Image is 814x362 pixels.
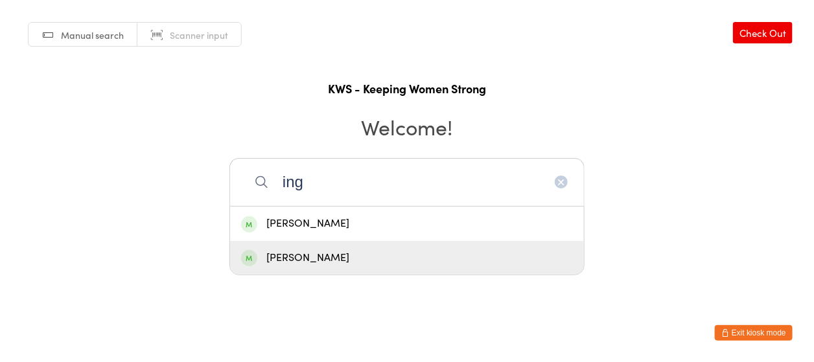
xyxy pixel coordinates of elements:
span: Scanner input [170,28,228,41]
a: Check Out [733,22,793,43]
span: Manual search [61,28,124,41]
button: Exit kiosk mode [715,325,793,341]
h2: Welcome! [13,112,801,141]
div: [PERSON_NAME] [241,249,573,267]
input: Search [229,158,585,206]
h1: KWS - Keeping Women Strong [13,80,801,96]
div: [PERSON_NAME] [241,215,573,232]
